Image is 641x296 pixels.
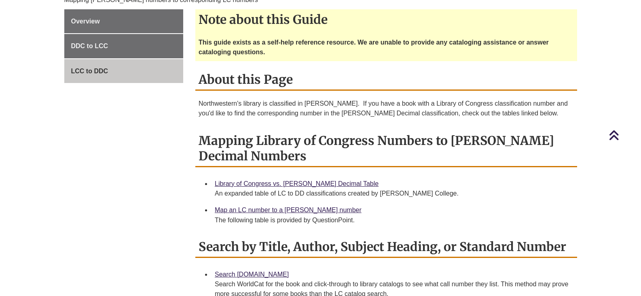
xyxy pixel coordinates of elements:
[195,69,577,91] h2: About this Page
[199,39,549,55] strong: This guide exists as a self-help reference resource. We are unable to provide any cataloging assi...
[215,271,289,278] a: Search [DOMAIN_NAME]
[64,9,184,34] a: Overview
[215,180,379,187] a: Library of Congress vs. [PERSON_NAME] Decimal Table
[64,34,184,58] a: DDC to LCC
[64,59,184,83] a: LCC to DDC
[609,130,639,141] a: Back to Top
[195,236,577,258] h2: Search by Title, Author, Subject Heading, or Standard Number
[215,189,571,198] div: An expanded table of LC to DD classifications created by [PERSON_NAME] College.
[199,99,574,118] p: Northwestern's library is classified in [PERSON_NAME]. If you have a book with a Library of Congr...
[71,18,100,25] span: Overview
[71,68,108,75] span: LCC to DDC
[64,9,184,83] div: Guide Page Menu
[195,130,577,167] h2: Mapping Library of Congress Numbers to [PERSON_NAME] Decimal Numbers
[195,9,577,30] h2: Note about this Guide
[71,43,108,49] span: DDC to LCC
[215,215,571,225] div: The following table is provided by QuestionPoint.
[215,207,362,213] a: Map an LC number to a [PERSON_NAME] number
